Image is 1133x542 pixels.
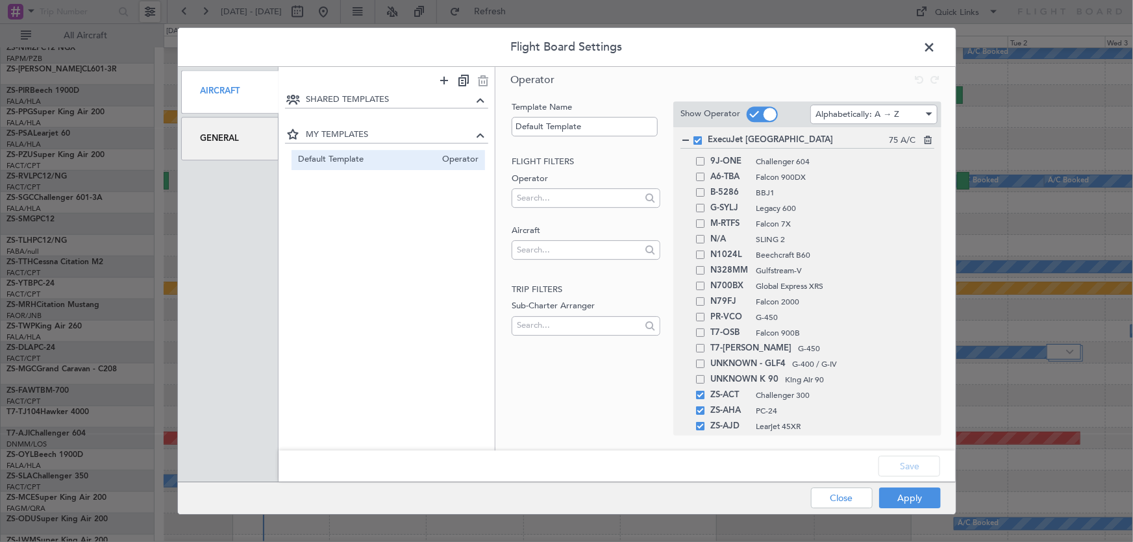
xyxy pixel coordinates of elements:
span: Beechcraft B60 [756,249,934,261]
span: BBJ1 [756,187,934,199]
span: SHARED TEMPLATES [306,93,473,106]
button: Close [811,487,873,508]
button: Apply [879,487,941,508]
span: Operator [510,73,554,87]
span: ZS-ACT [710,388,749,403]
span: Challenger 604 [756,156,934,167]
span: King Air 90 [785,374,934,386]
span: Gulfstream-V [756,265,934,277]
span: T7-[PERSON_NAME] [710,341,791,356]
span: T7-OSB [710,325,749,341]
span: Falcon 900B [756,327,934,339]
span: G-450 [756,312,934,323]
label: Aircraft [512,225,660,238]
input: Search... [517,188,641,208]
span: Alphabetically: A → Z [816,108,899,120]
span: G-SYLJ [710,201,749,216]
h2: Flight filters [512,156,660,169]
label: Template Name [512,101,660,114]
span: SLING 2 [756,234,934,245]
span: Operator [436,153,479,167]
span: ZS-AJD [710,419,749,434]
span: Falcon 7X [756,218,934,230]
span: ExecuJet [GEOGRAPHIC_DATA] [708,134,889,147]
span: Global Express XRS [756,280,934,292]
span: A6-TBA [710,169,749,185]
div: General [181,117,279,160]
span: N1024L [710,247,749,263]
label: Operator [512,173,660,186]
span: N79FJ [710,294,749,310]
span: ZS-AHA [710,403,749,419]
h2: Trip filters [512,284,660,297]
header: Flight Board Settings [178,28,956,67]
span: Learjet 45XR [756,421,934,432]
input: Search... [517,315,641,335]
input: Search... [517,240,641,260]
span: UNKNOWN K 90 [710,372,778,388]
span: G-400 / G-IV [792,358,934,370]
span: UNKNOWN - GLF4 [710,356,786,372]
label: Show Operator [680,108,740,121]
span: N700BX [710,278,749,294]
span: ZS-AKG [710,434,749,450]
span: 9J-ONE [710,154,749,169]
span: Falcon 2000 [756,296,934,308]
span: MY TEMPLATES [306,129,473,142]
span: Falcon 900DX [756,171,934,183]
span: Challenger 300 [756,389,934,401]
div: Aircraft [181,70,279,114]
span: M-RTFS [710,216,749,232]
span: PR-VCO [710,310,749,325]
span: N328MM [710,263,749,278]
span: G-450 [798,343,934,354]
span: Default Template [298,153,436,167]
span: N/A [710,232,749,247]
span: Legacy 600 [756,203,934,214]
span: PC-24 [756,405,934,417]
span: B-5286 [710,185,749,201]
label: Sub-Charter Arranger [512,300,660,313]
span: 75 A/C [889,134,915,147]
